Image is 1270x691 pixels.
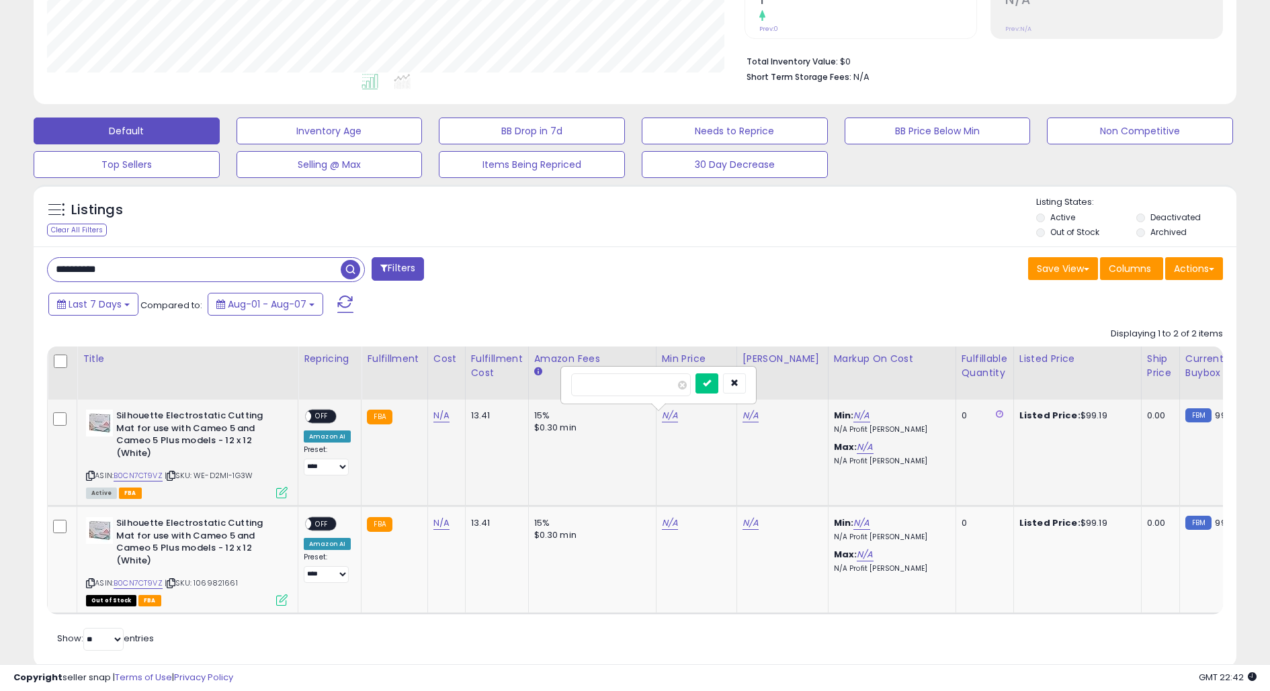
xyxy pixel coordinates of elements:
[1185,408,1212,422] small: FBM
[165,578,238,588] span: | SKU: 1069821661
[1005,25,1031,33] small: Prev: N/A
[86,488,117,499] span: All listings currently available for purchase on Amazon
[1150,212,1201,223] label: Deactivated
[534,352,650,366] div: Amazon Fees
[834,441,857,453] b: Max:
[48,293,138,316] button: Last 7 Days
[13,671,62,684] strong: Copyright
[439,151,625,178] button: Items Being Repriced
[1036,196,1236,209] p: Listing States:
[1019,517,1131,529] div: $99.19
[86,410,113,436] img: 41Z0POBA4nL._SL40_.jpg
[116,517,280,570] b: Silhouette Electrostatic Cutting Mat for use with Cameo 5 and Cameo 5 Plus models - 12 x 12 (White)
[534,529,646,541] div: $0.30 min
[372,257,424,281] button: Filters
[853,516,870,530] a: N/A
[138,595,161,606] span: FBA
[857,548,873,561] a: N/A
[304,352,355,366] div: Repricing
[1050,212,1075,223] label: Active
[1215,409,1239,422] span: 99.99
[962,517,1003,529] div: 0
[311,518,333,530] span: OFF
[828,347,956,400] th: The percentage added to the cost of goods (COGS) that forms the calculator for Min & Max prices.
[834,533,945,542] p: N/A Profit [PERSON_NAME]
[114,578,163,589] a: B0CN7CT9VZ
[962,352,1008,380] div: Fulfillable Quantity
[1019,410,1131,422] div: $99.19
[759,25,778,33] small: Prev: 0
[116,410,280,463] b: Silhouette Electrostatic Cutting Mat for use with Cameo 5 and Cameo 5 Plus models - 12 x 12 (White)
[114,470,163,481] a: B0CN7CT9VZ
[86,517,113,544] img: 41Z0POBA4nL._SL40_.jpg
[367,410,392,424] small: FBA
[433,516,450,530] a: N/A
[1100,257,1163,280] button: Columns
[86,517,288,604] div: ASIN:
[834,564,945,573] p: N/A Profit [PERSON_NAME]
[471,517,518,529] div: 13.41
[1019,409,1081,422] b: Listed Price:
[439,118,625,144] button: BB Drop in 7d
[845,118,1031,144] button: BB Price Below Min
[743,516,759,530] a: N/A
[47,224,107,236] div: Clear All Filters
[304,538,351,550] div: Amazon AI
[534,366,542,378] small: Amazon Fees.
[367,517,392,532] small: FBA
[662,352,731,366] div: Min Price
[1185,516,1212,530] small: FBM
[433,352,460,366] div: Cost
[1165,257,1223,280] button: Actions
[1199,671,1257,684] span: 2025-08-15 22:42 GMT
[471,352,523,380] div: Fulfillment Cost
[228,297,306,311] span: Aug-01 - Aug-07
[1147,410,1169,422] div: 0.00
[747,56,838,67] b: Total Inventory Value:
[1215,516,1239,529] span: 99.99
[834,516,854,529] b: Min:
[834,352,950,366] div: Markup on Cost
[237,151,423,178] button: Selling @ Max
[743,352,822,366] div: [PERSON_NAME]
[834,409,854,422] b: Min:
[1019,352,1136,366] div: Listed Price
[34,118,220,144] button: Default
[367,352,421,366] div: Fulfillment
[747,52,1213,68] li: $0
[86,595,136,606] span: All listings that are currently out of stock and unavailable for purchase on Amazon
[853,409,870,422] a: N/A
[534,410,646,422] div: 15%
[304,430,351,443] div: Amazon AI
[834,457,945,466] p: N/A Profit [PERSON_NAME]
[853,71,870,83] span: N/A
[115,671,172,684] a: Terms of Use
[642,151,828,178] button: 30 Day Decrease
[57,632,154,645] span: Show: entries
[834,425,945,434] p: N/A Profit [PERSON_NAME]
[747,71,851,83] b: Short Term Storage Fees:
[962,410,1003,422] div: 0
[642,118,828,144] button: Needs to Reprice
[119,488,142,499] span: FBA
[237,118,423,144] button: Inventory Age
[534,517,646,529] div: 15%
[433,409,450,422] a: N/A
[662,516,678,530] a: N/A
[13,672,233,684] div: seller snap | |
[1050,226,1099,238] label: Out of Stock
[1019,516,1081,529] b: Listed Price:
[662,409,678,422] a: N/A
[857,441,873,454] a: N/A
[534,422,646,434] div: $0.30 min
[165,470,253,481] span: | SKU: WE-D2MI-1G3W
[208,293,323,316] button: Aug-01 - Aug-07
[83,352,292,366] div: Title
[304,445,351,475] div: Preset:
[1150,226,1187,238] label: Archived
[304,553,351,583] div: Preset:
[743,409,759,422] a: N/A
[86,410,288,497] div: ASIN:
[174,671,233,684] a: Privacy Policy
[69,297,122,311] span: Last 7 Days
